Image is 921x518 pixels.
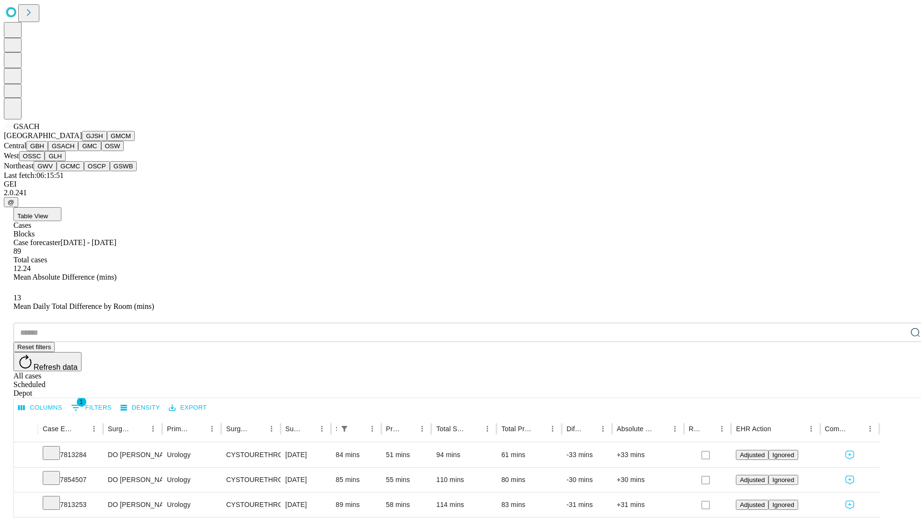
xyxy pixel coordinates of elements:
div: Urology [167,443,216,467]
span: Northeast [4,162,34,170]
div: +30 mins [617,468,679,492]
div: 55 mins [386,468,427,492]
button: Show filters [338,422,351,436]
button: GWV [34,161,57,171]
div: 61 mins [501,443,557,467]
button: Menu [366,422,379,436]
span: Ignored [772,476,794,483]
button: @ [4,197,18,207]
div: 89 mins [336,493,377,517]
button: Menu [715,422,729,436]
div: 7813253 [43,493,98,517]
div: 51 mins [386,443,427,467]
button: GCMC [57,161,84,171]
div: EHR Action [736,425,771,433]
div: [DATE] [285,468,326,492]
button: Menu [804,422,818,436]
button: Menu [546,422,559,436]
div: 7813284 [43,443,98,467]
button: OSW [101,141,124,151]
button: OSSC [19,151,45,161]
button: Show filters [69,400,114,415]
div: -31 mins [567,493,607,517]
button: Menu [87,422,101,436]
div: Absolute Difference [617,425,654,433]
div: Urology [167,493,216,517]
span: West [4,152,19,160]
button: Sort [302,422,315,436]
div: 94 mins [436,443,492,467]
button: GSWB [110,161,137,171]
div: Case Epic Id [43,425,73,433]
div: 58 mins [386,493,427,517]
button: OSCP [84,161,110,171]
div: [DATE] [285,443,326,467]
span: Adjusted [740,476,765,483]
button: Sort [850,422,863,436]
button: Sort [251,422,265,436]
button: GMCM [107,131,135,141]
button: GBH [26,141,48,151]
button: Table View [13,207,61,221]
div: Resolved in EHR [689,425,701,433]
span: 13 [13,294,21,302]
button: Sort [192,422,205,436]
span: Ignored [772,451,794,459]
span: 12.24 [13,264,31,272]
span: 1 [77,397,86,407]
div: Difference [567,425,582,433]
button: Refresh data [13,352,82,371]
span: Last fetch: 06:15:51 [4,171,64,179]
div: 114 mins [436,493,492,517]
div: 83 mins [501,493,557,517]
div: -33 mins [567,443,607,467]
button: GJSH [82,131,107,141]
span: Central [4,141,26,150]
div: Total Predicted Duration [501,425,531,433]
div: CYSTOURETHROSCOPY [MEDICAL_DATA] WITH [MEDICAL_DATA] AND [MEDICAL_DATA] INSERTION [226,443,275,467]
button: Menu [265,422,278,436]
div: Surgery Name [226,425,250,433]
div: -30 mins [567,468,607,492]
span: Total cases [13,256,47,264]
button: GSACH [48,141,78,151]
button: Menu [596,422,610,436]
span: Reset filters [17,343,51,351]
span: 89 [13,247,21,255]
div: +31 mins [617,493,679,517]
button: Sort [402,422,415,436]
button: Sort [772,422,786,436]
button: Menu [863,422,877,436]
div: 7854507 [43,468,98,492]
div: Comments [825,425,849,433]
button: Sort [467,422,481,436]
span: [GEOGRAPHIC_DATA] [4,131,82,140]
button: Sort [655,422,668,436]
button: Menu [668,422,682,436]
div: Predicted In Room Duration [386,425,401,433]
button: Sort [352,422,366,436]
span: [DATE] - [DATE] [60,238,116,247]
div: Urology [167,468,216,492]
div: DO [PERSON_NAME] [108,443,157,467]
button: Select columns [16,400,65,415]
button: Ignored [768,500,798,510]
button: Expand [19,472,33,489]
div: Surgery Date [285,425,301,433]
button: Sort [133,422,146,436]
div: CYSTOURETHROSCOPY [MEDICAL_DATA] WITH [MEDICAL_DATA] AND [MEDICAL_DATA] INSERTION [226,493,275,517]
button: Density [118,400,163,415]
span: @ [8,199,14,206]
button: Adjusted [736,500,768,510]
div: 80 mins [501,468,557,492]
button: Reset filters [13,342,55,352]
button: Menu [315,422,329,436]
div: 1 active filter [338,422,351,436]
button: Menu [415,422,429,436]
button: Adjusted [736,450,768,460]
button: GMC [78,141,101,151]
span: Mean Daily Total Difference by Room (mins) [13,302,154,310]
span: Refresh data [34,363,78,371]
div: CYSTOURETHROSCOPY [MEDICAL_DATA] WITH [MEDICAL_DATA] AND [MEDICAL_DATA] INSERTION [226,468,275,492]
button: GLH [45,151,65,161]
